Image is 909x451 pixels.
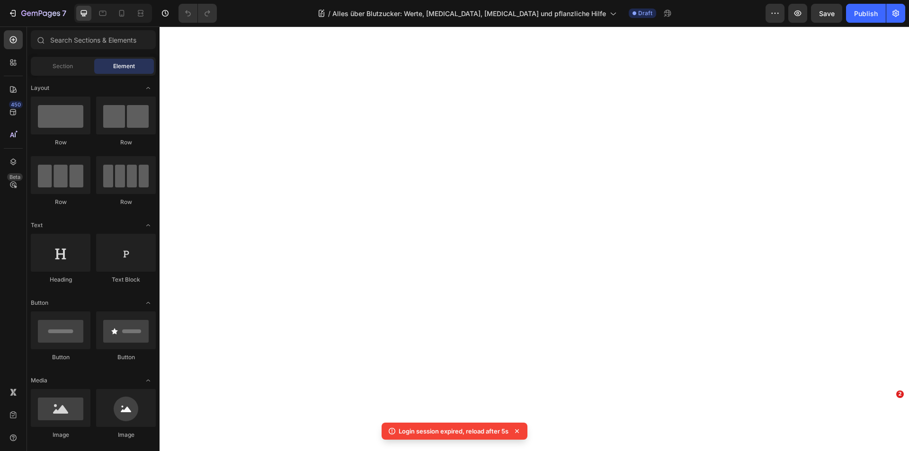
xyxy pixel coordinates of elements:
div: Row [96,198,156,206]
span: 2 [896,390,904,398]
span: Toggle open [141,373,156,388]
span: Toggle open [141,295,156,310]
button: 7 [4,4,71,23]
p: Login session expired, reload after 5s [399,426,508,436]
span: Layout [31,84,49,92]
div: Image [96,431,156,439]
div: 450 [9,101,23,108]
div: Row [31,138,90,147]
div: Button [96,353,156,362]
span: Media [31,376,47,385]
span: Alles über Blutzucker: Werte, [MEDICAL_DATA], [MEDICAL_DATA] und pflanzliche Hilfe [332,9,606,18]
span: Toggle open [141,80,156,96]
span: Save [819,9,835,18]
span: Draft [638,9,652,18]
span: Section [53,62,73,71]
iframe: Intercom live chat [877,405,900,427]
input: Search Sections & Elements [31,30,156,49]
div: Row [31,198,90,206]
div: Publish [854,9,878,18]
span: / [328,9,330,18]
span: Button [31,299,48,307]
span: Toggle open [141,218,156,233]
div: Button [31,353,90,362]
div: Image [31,431,90,439]
div: Row [96,138,156,147]
iframe: Design area [160,27,909,451]
div: Text Block [96,275,156,284]
div: Undo/Redo [178,4,217,23]
div: Beta [7,173,23,181]
div: Heading [31,275,90,284]
button: Publish [846,4,886,23]
p: 7 [62,8,66,19]
button: Save [811,4,842,23]
span: Text [31,221,43,230]
span: Element [113,62,135,71]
